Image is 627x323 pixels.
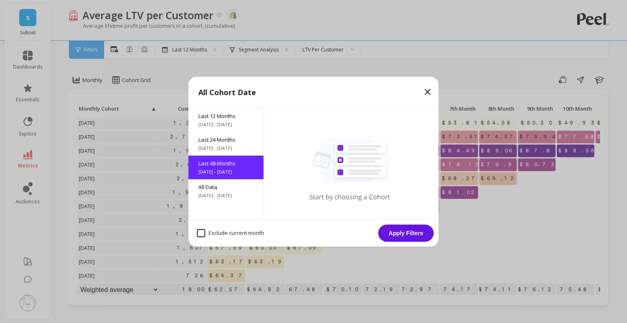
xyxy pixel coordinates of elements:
[198,87,256,98] p: All Cohort Date
[198,112,254,120] span: Last 12 Months
[198,192,254,199] span: [DATE] - [DATE]
[198,121,254,128] span: [DATE] - [DATE]
[198,160,254,167] span: Last 48 Months
[378,225,434,242] button: Apply Filters
[197,229,264,237] span: Exclude current month
[198,136,254,143] span: Last 24 Months
[198,183,254,191] span: All Data
[198,145,254,151] span: [DATE] - [DATE]
[198,169,254,175] span: [DATE] - [DATE]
